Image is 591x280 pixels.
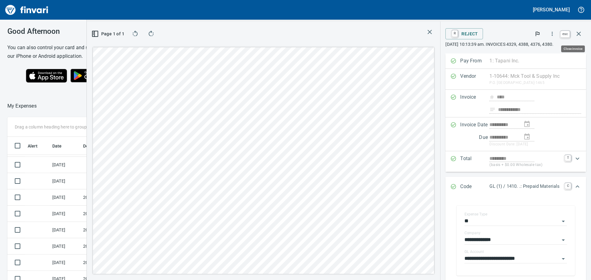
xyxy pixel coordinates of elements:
[450,29,478,39] span: Reject
[533,6,570,13] h5: [PERSON_NAME]
[445,177,586,197] div: Expand
[81,238,136,254] td: 20.13122.65
[489,162,561,168] p: (basis + $0.00 Wholesale tax)
[81,206,136,222] td: 20.13100.65
[559,236,568,244] button: Open
[52,142,62,150] span: Date
[531,5,571,14] button: [PERSON_NAME]
[561,31,570,37] a: esc
[460,183,489,191] p: Code
[565,183,571,189] a: C
[81,222,136,238] td: 20.13116.65
[464,250,484,254] label: GL Account
[50,189,81,206] td: [DATE]
[94,30,123,38] span: Page 1 of 1
[452,30,458,37] a: R
[464,212,487,216] label: Expense Type
[4,2,50,17] img: Finvari
[15,124,105,130] p: Drag a column heading here to group the table
[83,142,114,150] span: Description
[7,102,37,110] nav: breadcrumb
[50,238,81,254] td: [DATE]
[460,155,489,168] p: Total
[445,28,483,39] button: RReject
[83,142,106,150] span: Description
[50,254,81,271] td: [DATE]
[7,43,138,61] h6: You can also control your card and submit expenses from our iPhone or Android application.
[28,142,46,150] span: Alert
[50,157,81,173] td: [DATE]
[81,254,136,271] td: 20.13122.65
[445,151,586,172] div: Expand
[50,173,81,189] td: [DATE]
[559,217,568,226] button: Open
[489,183,561,190] p: GL (1) / 1410. .: Prepaid Materials
[67,65,120,86] img: Get it on Google Play
[559,254,568,263] button: Open
[50,222,81,238] td: [DATE]
[50,206,81,222] td: [DATE]
[28,142,38,150] span: Alert
[81,189,136,206] td: 20.13095.65
[565,155,571,161] a: T
[26,69,67,83] img: Download on the App Store
[7,27,138,36] h3: Good Afternoon
[92,28,125,39] button: Page 1 of 1
[464,231,480,235] label: Company
[52,142,70,150] span: Date
[7,102,37,110] p: My Expenses
[445,41,586,47] p: [DATE] 10:13:39 am. INVOICES 4329, 4388, 4376, 4380.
